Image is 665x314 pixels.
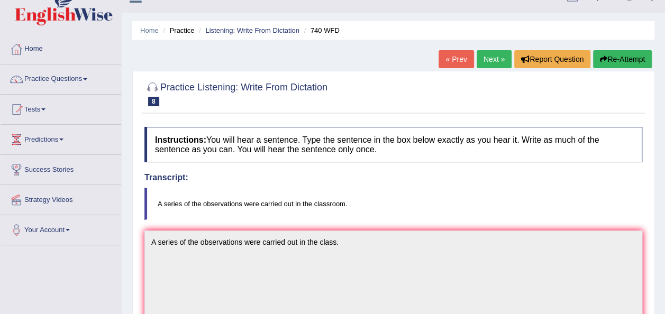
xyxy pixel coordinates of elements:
li: 740 WFD [302,25,340,35]
a: Listening: Write From Dictation [205,26,299,34]
a: Success Stories [1,155,121,181]
a: Home [140,26,159,34]
button: Report Question [514,50,590,68]
a: Strategy Videos [1,185,121,211]
button: Re-Attempt [593,50,652,68]
span: 8 [148,97,159,106]
blockquote: A series of the observations were carried out in the classroom. [144,188,642,220]
h4: You will hear a sentence. Type the sentence in the box below exactly as you hear it. Write as muc... [144,127,642,162]
a: Practice Questions [1,64,121,91]
a: Predictions [1,125,121,151]
a: « Prev [439,50,473,68]
h2: Practice Listening: Write From Dictation [144,80,327,106]
a: Your Account [1,215,121,242]
h4: Transcript: [144,173,642,182]
a: Next » [477,50,512,68]
b: Instructions: [155,135,206,144]
li: Practice [160,25,194,35]
a: Home [1,34,121,61]
a: Tests [1,95,121,121]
